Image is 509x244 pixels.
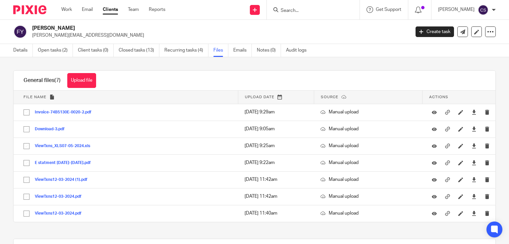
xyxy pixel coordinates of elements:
a: Download [472,176,477,183]
a: Files [213,44,228,57]
button: Invoice-74B5130E-0020-2.pdf [35,110,96,115]
h2: [PERSON_NAME] [32,25,331,32]
p: [DATE] 9:22am [245,159,307,166]
a: Work [61,6,72,13]
h1: General files [24,77,61,84]
a: Details [13,44,33,57]
p: [DATE] 11:42am [245,193,307,200]
input: Select [20,123,33,136]
span: Upload date [245,95,274,99]
p: [DATE] 11:40am [245,210,307,217]
button: ViewTxns_XLS07-05-2024.xls [35,144,95,148]
p: [DATE] 9:29am [245,109,307,115]
a: Audit logs [286,44,311,57]
img: Pixie [13,5,46,14]
p: [DATE] 9:05am [245,126,307,132]
a: Download [472,159,477,166]
button: Upload file [67,73,96,88]
p: [PERSON_NAME][EMAIL_ADDRESS][DOMAIN_NAME] [32,32,406,39]
a: Closed tasks (13) [119,44,159,57]
a: Download [472,193,477,200]
a: Create task [416,26,454,37]
span: Get Support [376,7,401,12]
p: [PERSON_NAME] [438,6,475,13]
img: svg%3E [13,25,27,39]
input: Select [20,174,33,186]
a: Notes (0) [257,44,281,57]
p: Manual upload [320,159,416,166]
p: Manual upload [320,210,416,217]
button: Download-3.pdf [35,127,70,132]
span: Source [321,95,338,99]
p: Manual upload [320,142,416,149]
a: Team [128,6,139,13]
img: svg%3E [478,5,488,15]
input: Select [20,106,33,119]
input: Search [280,8,340,14]
a: Recurring tasks (4) [164,44,208,57]
button: ViewTxns12-03-2024 (1).pdf [35,178,92,182]
button: E statment [DATE]-[DATE].pdf [35,161,96,165]
p: Manual upload [320,193,416,200]
a: Emails [233,44,252,57]
input: Select [20,140,33,152]
a: Download [472,210,477,217]
input: Select [20,207,33,220]
button: ViewTxns12-03-2024.pdf [35,194,86,199]
p: Manual upload [320,109,416,115]
span: File name [24,95,46,99]
input: Select [20,190,33,203]
a: Email [82,6,93,13]
a: Open tasks (2) [38,44,73,57]
a: Clients [103,6,118,13]
button: ViewTxns12-03-2024.pdf [35,211,86,216]
a: Reports [149,6,165,13]
span: Actions [429,95,448,99]
p: Manual upload [320,126,416,132]
a: Client tasks (0) [78,44,114,57]
span: (7) [54,78,61,83]
a: Download [472,109,477,115]
p: Manual upload [320,176,416,183]
a: Download [472,142,477,149]
p: [DATE] 9:25am [245,142,307,149]
p: [DATE] 11:42am [245,176,307,183]
a: Download [472,126,477,132]
input: Select [20,157,33,169]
